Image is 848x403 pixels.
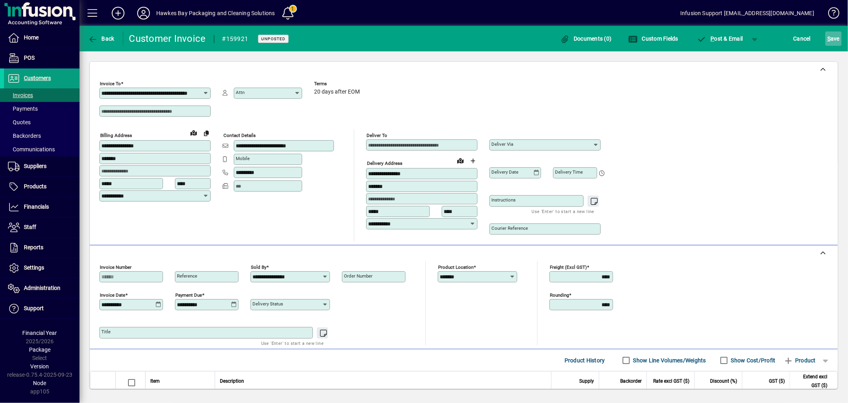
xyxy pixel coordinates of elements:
[8,92,33,98] span: Invoices
[4,157,80,176] a: Suppliers
[710,377,737,385] span: Discount (%)
[236,156,250,161] mat-label: Mobile
[86,31,116,46] button: Back
[344,273,373,279] mat-label: Order number
[100,81,121,86] mat-label: Invoice To
[626,31,680,46] button: Custom Fields
[156,7,275,20] div: Hawkes Bay Packaging and Cleaning Solutions
[314,81,362,86] span: Terms
[491,141,513,147] mat-label: Deliver via
[620,377,642,385] span: Backorder
[4,177,80,197] a: Products
[220,377,244,385] span: Description
[24,183,47,190] span: Products
[150,377,160,385] span: Item
[100,264,132,270] mat-label: Invoice number
[632,356,706,364] label: Show Line Volumes/Weights
[88,35,114,42] span: Back
[628,35,678,42] span: Custom Fields
[827,35,831,42] span: S
[24,55,35,61] span: POS
[730,356,776,364] label: Show Cost/Profit
[780,353,820,368] button: Product
[561,353,608,368] button: Product History
[454,154,467,167] a: View on map
[8,133,41,139] span: Backorders
[314,89,360,95] span: 20 days after EOM
[4,129,80,143] a: Backorders
[491,225,528,231] mat-label: Courier Reference
[827,32,840,45] span: ave
[4,278,80,298] a: Administration
[100,292,125,298] mat-label: Invoice date
[8,119,31,125] span: Quotes
[532,207,594,216] mat-hint: Use 'Enter' to start a new line
[31,363,49,370] span: Version
[4,115,80,129] a: Quotes
[105,6,131,20] button: Add
[251,264,266,270] mat-label: Sold by
[491,197,516,203] mat-label: Instructions
[80,31,123,46] app-page-header-button: Back
[693,31,747,46] button: Post & Email
[8,106,38,112] span: Payments
[784,354,816,367] span: Product
[491,169,518,175] mat-label: Delivery date
[177,273,197,279] mat-label: Reference
[4,28,80,48] a: Home
[795,372,827,390] span: Extend excl GST ($)
[4,299,80,319] a: Support
[29,346,50,353] span: Package
[187,126,200,139] a: View on map
[175,292,202,298] mat-label: Payment due
[261,338,324,348] mat-hint: Use 'Enter' to start a new line
[24,305,44,311] span: Support
[467,155,479,167] button: Choose address
[261,36,285,41] span: Unposted
[24,224,36,230] span: Staff
[653,377,689,385] span: Rate excl GST ($)
[24,285,60,291] span: Administration
[24,203,49,210] span: Financials
[24,34,39,41] span: Home
[697,35,743,42] span: ost & Email
[769,377,785,385] span: GST ($)
[579,377,594,385] span: Supply
[4,88,80,102] a: Invoices
[4,48,80,68] a: POS
[4,143,80,156] a: Communications
[24,163,47,169] span: Suppliers
[438,264,473,270] mat-label: Product location
[129,32,206,45] div: Customer Invoice
[24,75,51,81] span: Customers
[560,35,612,42] span: Documents (0)
[822,2,838,27] a: Knowledge Base
[4,197,80,217] a: Financials
[711,35,714,42] span: P
[680,7,814,20] div: Infusion Support [EMAIL_ADDRESS][DOMAIN_NAME]
[222,33,248,45] div: #159921
[4,238,80,258] a: Reports
[550,264,587,270] mat-label: Freight (excl GST)
[24,264,44,271] span: Settings
[4,102,80,115] a: Payments
[252,301,283,307] mat-label: Delivery status
[550,292,569,298] mat-label: Rounding
[23,330,57,336] span: Financial Year
[825,31,842,46] button: Save
[200,127,213,139] button: Copy to Delivery address
[24,244,43,250] span: Reports
[4,258,80,278] a: Settings
[131,6,156,20] button: Profile
[792,31,813,46] button: Cancel
[33,380,47,386] span: Node
[555,169,583,175] mat-label: Delivery time
[101,329,111,335] mat-label: Title
[8,146,55,153] span: Communications
[794,32,811,45] span: Cancel
[367,133,387,138] mat-label: Deliver To
[236,90,245,95] mat-label: Attn
[4,217,80,237] a: Staff
[558,31,614,46] button: Documents (0)
[565,354,605,367] span: Product History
